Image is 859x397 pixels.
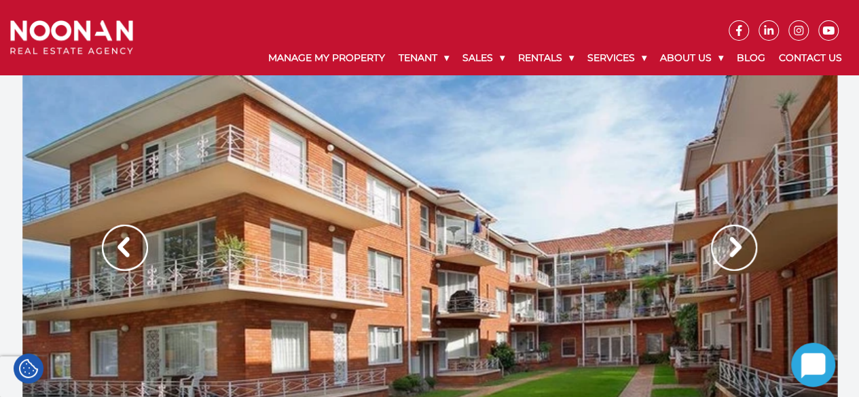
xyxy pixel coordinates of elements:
[456,41,511,75] a: Sales
[102,225,148,271] img: Arrow slider
[653,41,730,75] a: About Us
[581,41,653,75] a: Services
[10,20,133,54] img: Noonan Real Estate Agency
[511,41,581,75] a: Rentals
[730,41,772,75] a: Blog
[772,41,849,75] a: Contact Us
[261,41,392,75] a: Manage My Property
[711,225,757,271] img: Arrow slider
[392,41,456,75] a: Tenant
[14,354,43,383] div: Cookie Settings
